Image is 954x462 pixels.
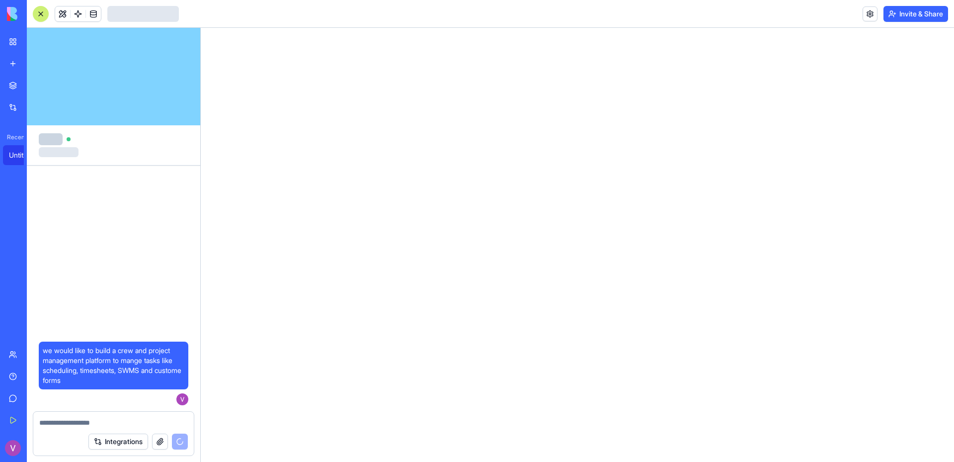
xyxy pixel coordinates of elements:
[3,133,24,141] span: Recent
[43,346,184,385] span: we would like to build a crew and project management platform to mange tasks like scheduling, tim...
[883,6,948,22] button: Invite & Share
[5,440,21,456] img: ACg8ocI3QXP2f5YNYdFaXeShLikV8rmBSM4uFfkQcE8KgVBcB4DWdg=s96-c
[3,145,43,165] a: Untitled App
[176,393,188,405] img: ACg8ocI3QXP2f5YNYdFaXeShLikV8rmBSM4uFfkQcE8KgVBcB4DWdg=s96-c
[7,7,69,21] img: logo
[9,150,37,160] div: Untitled App
[88,434,148,450] button: Integrations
